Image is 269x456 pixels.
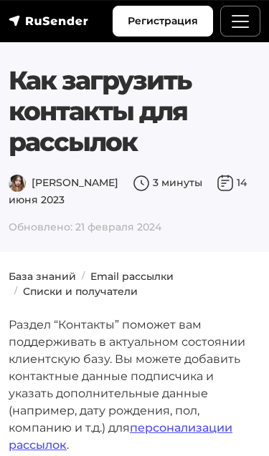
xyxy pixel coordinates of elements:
a: Регистрация [113,6,213,37]
a: персонализации рассылок [9,421,232,452]
img: RuSender [9,14,89,28]
img: Время чтения [133,175,150,192]
img: Дата публикации [217,175,234,192]
p: Раздел “Контакты” поможет вам поддерживать в актуальном состоянии клиентскую базу. Вы можете доба... [9,316,260,454]
span: 14 июня 2023 [9,176,247,205]
a: База знаний [9,270,76,283]
a: Email рассылки [90,270,174,283]
h1: Как загрузить контакты для рассылок [9,65,260,158]
span: [PERSON_NAME] [9,176,118,189]
button: Меню [220,6,260,37]
span: 3 минуты [133,176,202,189]
span: Обновлено: 21 февраля 2024 [9,213,260,235]
a: Списки и получатели [23,285,138,298]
